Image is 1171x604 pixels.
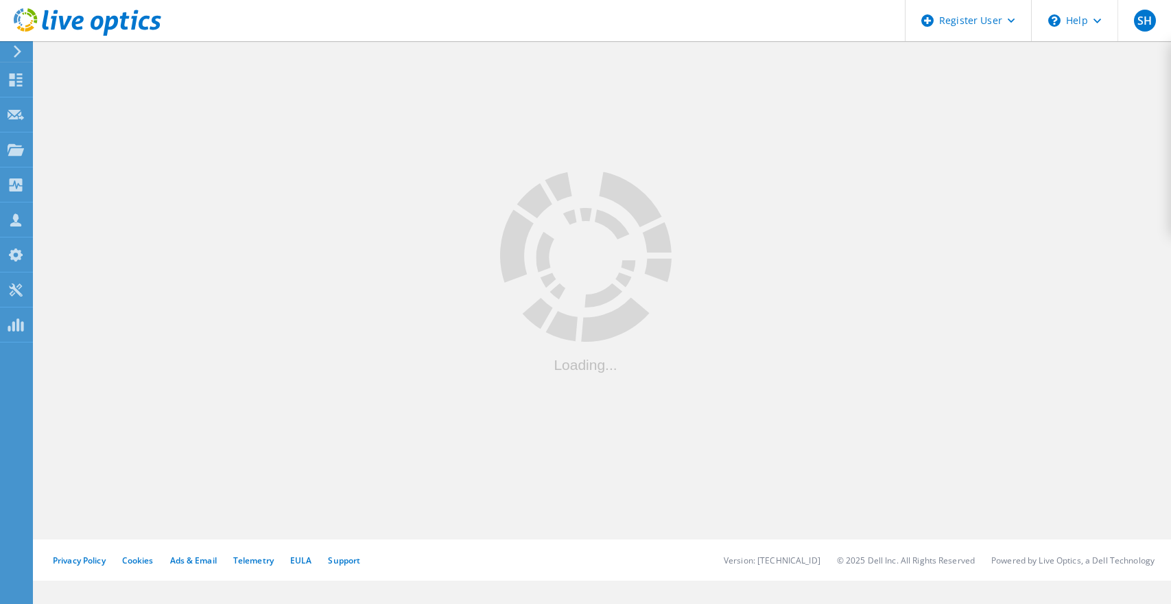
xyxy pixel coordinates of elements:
a: Cookies [122,555,154,566]
a: Telemetry [233,555,274,566]
a: Ads & Email [170,555,217,566]
li: Version: [TECHNICAL_ID] [724,555,820,566]
li: Powered by Live Optics, a Dell Technology [991,555,1155,566]
a: EULA [290,555,311,566]
li: © 2025 Dell Inc. All Rights Reserved [837,555,975,566]
a: Privacy Policy [53,555,106,566]
span: SH [1137,15,1152,26]
div: Loading... [500,358,672,372]
a: Support [328,555,360,566]
a: Live Optics Dashboard [14,29,161,38]
svg: \n [1048,14,1061,27]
